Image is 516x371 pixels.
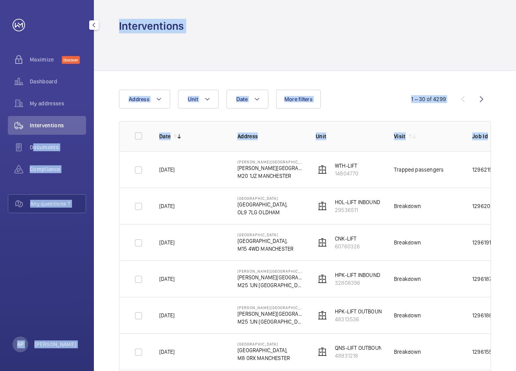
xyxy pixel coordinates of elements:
p: QNS-LIFT OUTBOUND [335,344,386,352]
p: 1296215 [472,166,492,174]
p: M25 1JN [GEOGRAPHIC_DATA] [237,281,303,289]
p: [DATE] [159,275,174,283]
p: [PERSON_NAME][GEOGRAPHIC_DATA] [237,159,303,164]
p: M8 0RX MANCHESTER [237,354,290,362]
span: Unit [188,96,198,102]
p: 14804770 [335,170,358,177]
p: 32808396 [335,279,380,287]
p: [DATE] [159,202,174,210]
p: AP [17,340,23,348]
p: [GEOGRAPHIC_DATA] [237,196,288,201]
div: Breakdown [394,311,421,319]
div: Breakdown [394,348,421,356]
div: 1 – 30 of 4299 [411,95,446,103]
img: elevator.svg [318,201,327,211]
p: 1296191 [472,239,491,246]
div: Trapped passengers [394,166,444,174]
p: [DATE] [159,348,174,356]
p: 48313536 [335,315,385,323]
p: 1296155 [472,348,492,356]
h1: Interventions [119,19,184,33]
span: My addresses [30,100,86,107]
p: Visit [394,132,406,140]
p: [PERSON_NAME][GEOGRAPHIC_DATA] [237,269,303,273]
p: [GEOGRAPHIC_DATA] [237,232,293,237]
p: [GEOGRAPHIC_DATA], [237,201,288,208]
span: Address [129,96,149,102]
img: elevator.svg [318,347,327,357]
p: [GEOGRAPHIC_DATA] [237,342,290,346]
p: M25 1JN [GEOGRAPHIC_DATA] [237,318,303,326]
p: [DATE] [159,166,174,174]
p: CNK-LIFT [335,235,360,243]
p: [PERSON_NAME][GEOGRAPHIC_DATA] [237,310,303,318]
p: [PERSON_NAME] [34,340,77,348]
p: [DATE] [159,311,174,319]
p: 1296188 [472,311,492,319]
p: HOL-LIFT INBOUND [335,198,380,206]
button: Address [119,90,170,109]
p: [PERSON_NAME][GEOGRAPHIC_DATA] [237,273,303,281]
p: Address [237,132,303,140]
span: Date [236,96,248,102]
img: elevator.svg [318,274,327,284]
p: 60760326 [335,243,360,250]
span: Discover [62,56,80,64]
img: elevator.svg [318,311,327,320]
button: More filters [276,90,321,109]
span: Interventions [30,121,86,129]
p: HPK-LIFT OUTBOUND [335,308,385,315]
button: Unit [178,90,219,109]
p: [PERSON_NAME][GEOGRAPHIC_DATA], [237,164,303,172]
span: More filters [284,96,313,102]
p: [GEOGRAPHIC_DATA], [237,346,290,354]
p: Job Id [472,132,499,140]
div: Breakdown [394,275,421,283]
span: Maximize [30,56,62,63]
span: Dashboard [30,78,86,85]
p: M15 4WD MANCHESTER [237,245,293,253]
p: WTH-LIFT [335,162,358,170]
p: Date [159,132,171,140]
span: Compliance [30,165,86,173]
p: 1296187 [472,275,492,283]
p: 29536511 [335,206,380,214]
span: Documents [30,143,86,151]
p: OL9 7LG OLDHAM [237,208,288,216]
p: HPK-LIFT INBOUND [335,271,380,279]
p: M20 1JZ MANCHESTER [237,172,303,180]
p: Unit [316,132,381,140]
p: [PERSON_NAME][GEOGRAPHIC_DATA] [237,305,303,310]
div: Breakdown [394,202,421,210]
img: elevator.svg [318,238,327,247]
span: Any questions ? [30,200,86,208]
p: 1296209 [472,202,493,210]
button: Date [227,90,268,109]
p: [DATE] [159,239,174,246]
p: 48931218 [335,352,386,360]
div: Breakdown [394,239,421,246]
img: elevator.svg [318,165,327,174]
p: [GEOGRAPHIC_DATA], [237,237,293,245]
